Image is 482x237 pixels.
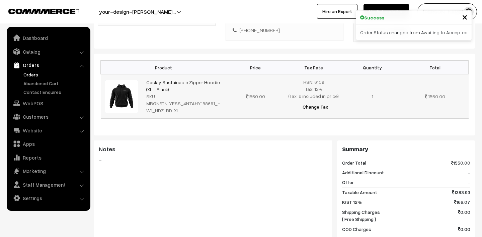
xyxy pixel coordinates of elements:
[468,179,470,186] span: -
[343,61,402,74] th: Quantity
[8,179,88,191] a: Staff Management
[342,226,371,233] span: COD Charges
[462,12,468,22] button: Close
[452,189,470,196] span: 1383.93
[76,3,199,20] button: your-design-[PERSON_NAME]…
[372,94,373,99] span: 1
[8,97,88,109] a: WebPOS
[8,46,88,58] a: Catalog
[454,198,470,205] span: 166.07
[8,152,88,164] a: Reports
[226,61,285,74] th: Price
[342,209,380,223] span: Shipping Charges [ Free Shipping ]
[458,209,470,223] span: 0.00
[146,93,222,114] div: SKU: MRGNSTNLYESS_4N7AHY188661_HW1_HDZ-RD-XL
[364,4,409,19] a: My Subscription
[8,124,88,136] a: Website
[233,26,336,34] div: [PHONE_NUMBER]
[364,14,385,21] strong: Success
[342,189,377,196] span: Taxable Amount
[8,111,88,123] a: Customers
[246,94,265,99] span: 1550.00
[417,3,477,20] button: [PERSON_NAME] N.P
[8,192,88,204] a: Settings
[428,94,445,99] span: 1550.00
[317,4,357,19] a: Hire an Expert
[105,80,139,114] img: 17193203314737MS-Caslay-Black-Hoodie-Front-1.png
[342,159,366,166] span: Order Total
[99,145,327,153] h3: Notes
[342,145,470,153] h3: Summary
[342,179,354,186] span: Offer
[402,61,469,74] th: Total
[22,71,88,78] a: Orders
[8,59,88,71] a: Orders
[451,159,470,166] span: 1550.00
[356,25,472,40] div: Order Status changed from Awaiting to Accepted
[8,9,79,14] img: COMMMERCE
[462,10,468,23] span: ×
[289,79,339,99] span: HSN: 6109 Tax: 12% (Tax is included in price)
[22,88,88,96] a: Contact Enquires
[22,80,88,87] a: Abandoned Cart
[8,32,88,44] a: Dashboard
[297,100,333,114] button: Change Tax
[464,7,474,17] img: user
[8,138,88,150] a: Apps
[8,7,67,15] a: COMMMERCE
[146,79,220,92] a: Caslay Sustainable Zipper Hoodie (XL - Black)
[468,169,470,176] span: -
[458,226,470,233] span: 0.00
[285,61,343,74] th: Tax Rate
[342,169,384,176] span: Additional Discount
[8,165,88,177] a: Marketing
[99,156,327,164] blockquote: -
[342,198,362,205] span: IGST 12%
[101,61,226,74] th: Product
